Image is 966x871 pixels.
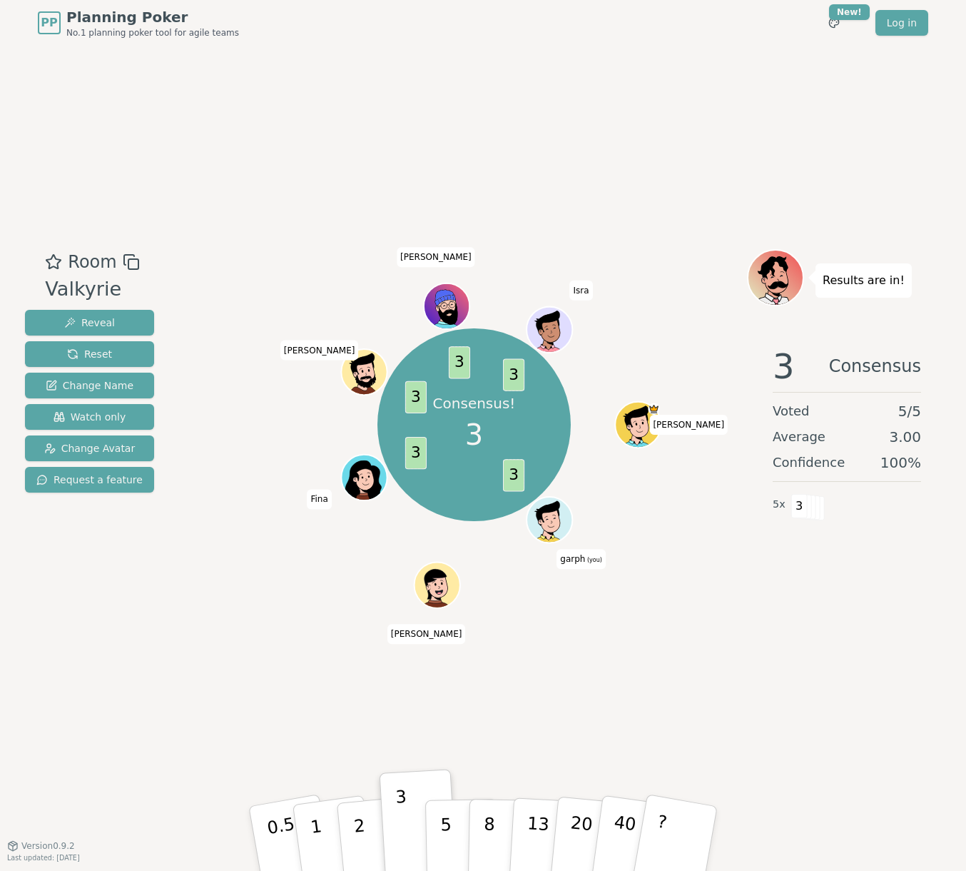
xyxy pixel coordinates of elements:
span: 3 [405,381,427,413]
span: 3 [773,349,795,383]
p: 3 [395,787,411,865]
span: Click to change your name [556,549,606,569]
span: 5 x [773,497,785,513]
span: Click to change your name [387,624,466,644]
div: Valkyrie [45,275,139,304]
span: Click to change your name [649,415,728,435]
button: Add as favourite [45,249,62,275]
span: Last updated: [DATE] [7,854,80,862]
div: New! [829,4,870,20]
span: Version 0.9.2 [21,840,75,852]
button: Request a feature [25,467,154,493]
span: 3.00 [889,427,921,447]
span: (you) [585,557,602,563]
button: Watch only [25,404,154,430]
span: 3 [465,413,483,456]
button: Reset [25,341,154,367]
span: 100 % [880,453,921,473]
span: Click to change your name [570,281,593,301]
span: Reveal [64,316,115,330]
span: Click to change your name [307,490,331,510]
span: Planning Poker [66,7,239,27]
button: Change Avatar [25,435,154,461]
span: Room [68,249,116,275]
span: Reset [67,347,112,361]
span: Confidence [773,453,845,473]
span: Voted [773,401,810,421]
span: No.1 planning poker tool for agile teams [66,27,239,39]
span: Change Name [46,378,133,393]
span: 3 [449,346,470,378]
span: Click to change your name [397,247,475,267]
span: 3 [503,459,524,491]
span: 5 / 5 [898,401,921,421]
span: 3 [791,494,808,518]
button: Version0.9.2 [7,840,75,852]
button: New! [821,10,847,36]
span: Average [773,427,825,447]
span: Watch only [54,410,126,424]
p: Results are in! [823,271,905,291]
a: Log in [875,10,928,36]
button: Click to change your avatar [529,498,571,541]
a: PPPlanning PokerNo.1 planning poker tool for agile teams [38,7,239,39]
span: PP [41,14,57,31]
span: 3 [405,437,427,469]
span: Consensus [829,349,921,383]
span: Maanya is the host [649,403,660,415]
p: Consensus! [433,393,516,413]
span: 3 [503,358,524,391]
button: Reveal [25,310,154,336]
button: Change Name [25,373,154,398]
span: Click to change your name [280,341,359,361]
span: Change Avatar [44,441,136,455]
span: Request a feature [36,473,143,487]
